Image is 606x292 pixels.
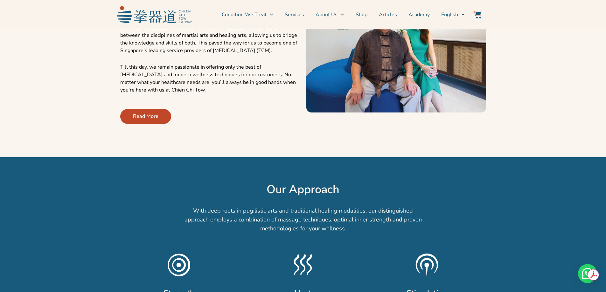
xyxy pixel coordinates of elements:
a: Articles [379,7,397,23]
a: About Us [316,7,344,23]
h2: Our Approach [77,183,529,197]
p: Till this day, we remain passionate in offering only the best of [MEDICAL_DATA] and modern wellne... [120,63,300,94]
nav: Menu [195,7,465,23]
a: Shop [356,7,367,23]
a: Academy [408,7,430,23]
a: English [441,7,465,23]
p: With deep roots in pugilistic arts and traditional healing modalities, our distinguished approach... [184,206,422,233]
a: Services [285,7,304,23]
span: Read More [133,112,158,120]
span: English [441,11,458,18]
a: Read More [120,109,171,124]
a: Condition We Treat [222,7,273,23]
p: Our journey started in [DATE], when [PERSON_NAME] was first founded as a martial arts institute. ... [120,16,300,54]
img: Website Icon-03 [473,11,481,18]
